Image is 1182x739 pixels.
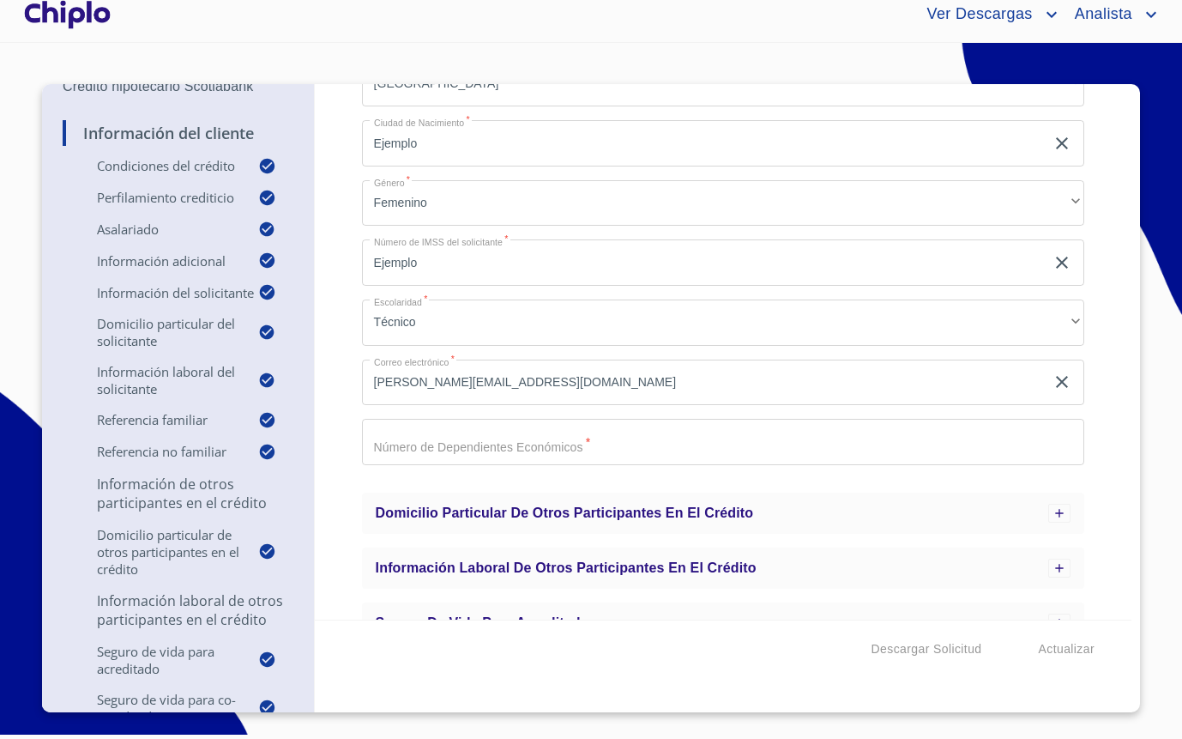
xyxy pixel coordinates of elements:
span: Domicilio particular de otros participantes en el crédito [376,506,754,520]
div: Domicilio particular de otros participantes en el crédito [362,493,1084,534]
span: Información laboral de otros participantes en el crédito [376,560,757,575]
button: account of current user [914,1,1061,28]
p: Domicilio particular de otros participantes en el crédito [63,526,258,578]
p: Domicilio Particular del Solicitante [63,315,258,349]
button: clear input [1052,252,1072,273]
button: account of current user [1062,1,1161,28]
span: Seguro de Vida para Acreditado [376,615,589,630]
div: Seguro de Vida para Acreditado [362,603,1084,644]
span: Actualizar [1039,639,1095,660]
p: Información del Solicitante [63,284,258,301]
p: Perfilamiento crediticio [63,189,258,206]
p: Asalariado [63,221,258,238]
button: clear input [1052,133,1072,154]
div: [GEOGRAPHIC_DATA] [362,60,1084,106]
p: Seguro de Vida para Co-acreditado [63,691,258,725]
p: Crédito hipotecario Scotiabank [63,76,293,97]
p: Información del Cliente [63,123,293,143]
p: Información de otros participantes en el crédito [63,475,293,512]
button: clear input [1052,372,1072,392]
p: Condiciones del Crédito [63,157,258,174]
p: Referencia Familiar [63,411,258,428]
p: Seguro de Vida para Acreditado [63,643,258,677]
span: Ver Descargas [914,1,1040,28]
div: Técnico [362,300,1084,346]
div: Femenino [362,180,1084,227]
p: Información adicional [63,252,258,270]
button: Descargar Solicitud [865,633,989,665]
p: Referencia No Familiar [63,443,258,460]
div: Información laboral de otros participantes en el crédito [362,548,1084,589]
button: Actualizar [1032,633,1101,665]
span: Descargar Solicitud [871,639,982,660]
p: Información laboral de otros participantes en el crédito [63,591,293,629]
span: Analista [1062,1,1141,28]
p: Información Laboral del Solicitante [63,363,258,397]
